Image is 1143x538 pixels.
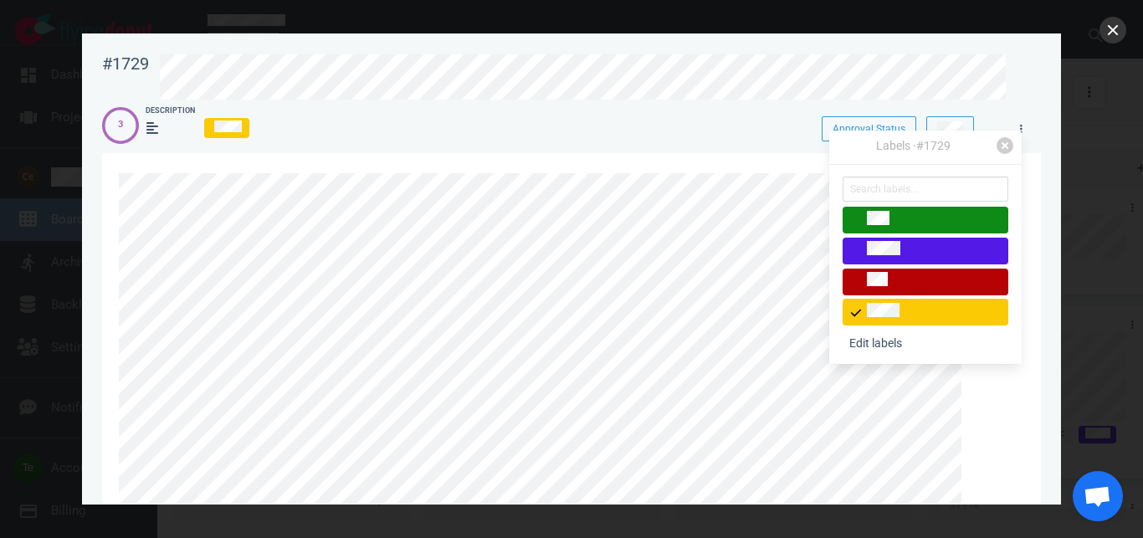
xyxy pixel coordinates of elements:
[843,177,1008,202] input: Search labels...
[822,116,916,141] button: Approval Status
[146,105,195,117] div: Description
[102,54,149,74] div: #1729
[1073,471,1123,521] a: Chat abierto
[829,137,997,157] div: Labels · #1729
[829,330,1022,357] a: Edit labels
[1099,17,1126,44] button: close
[118,118,123,132] div: 3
